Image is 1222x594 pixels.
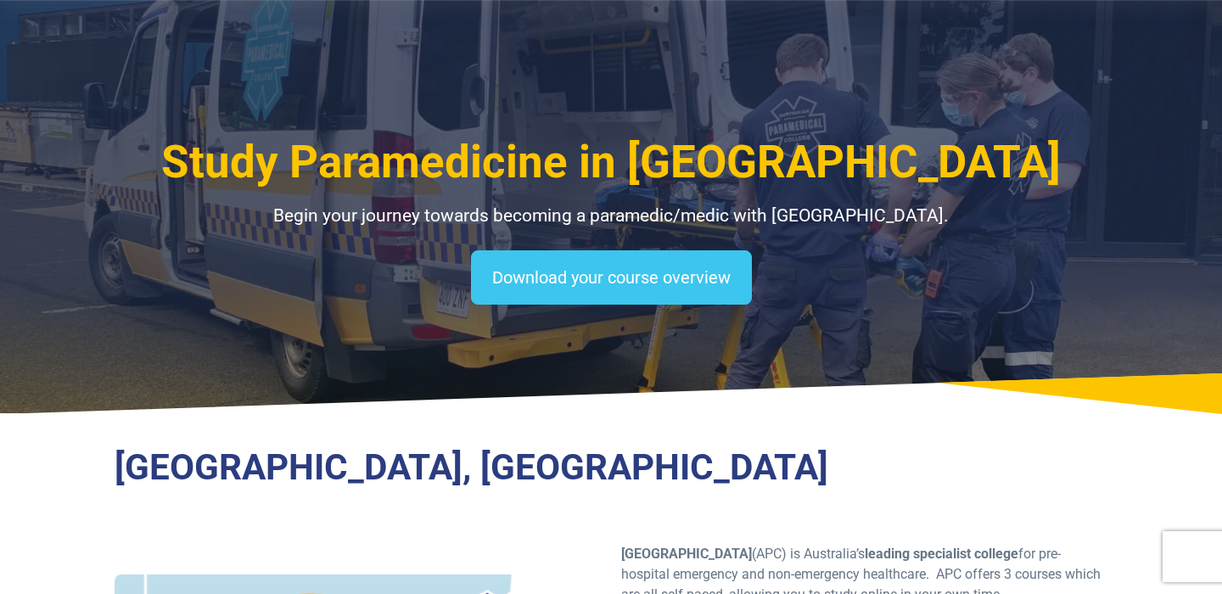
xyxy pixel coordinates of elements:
strong: [GEOGRAPHIC_DATA] [621,546,752,562]
p: Begin your journey towards becoming a paramedic/medic with [GEOGRAPHIC_DATA]. [115,203,1107,230]
span: Study Paramedicine in [GEOGRAPHIC_DATA] [161,136,1061,188]
strong: leading specialist college [865,546,1018,562]
a: Download your course overview [471,250,752,305]
h3: [GEOGRAPHIC_DATA], [GEOGRAPHIC_DATA] [115,446,1107,490]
